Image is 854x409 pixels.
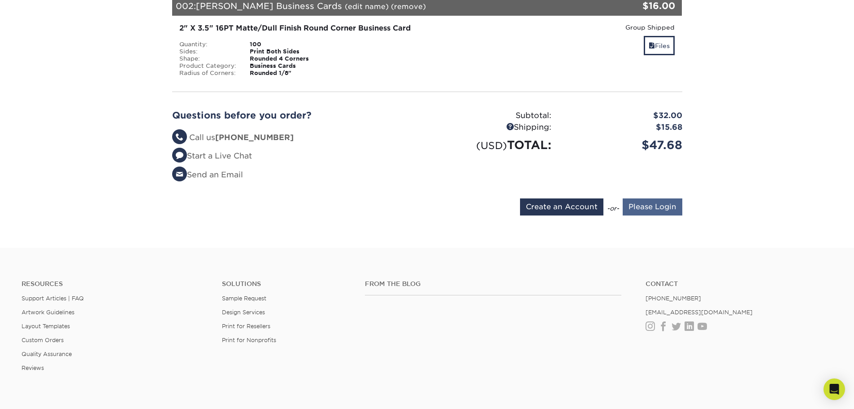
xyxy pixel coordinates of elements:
[427,122,558,133] div: Shipping:
[644,36,675,55] a: Files
[22,323,70,330] a: Layout Templates
[623,198,682,215] input: Please Login
[222,295,266,302] a: Sample Request
[173,41,243,48] div: Quantity:
[173,55,243,62] div: Shape:
[558,122,689,133] div: $15.68
[520,198,603,215] input: Create an Account
[607,205,619,212] em: -or-
[179,23,505,34] div: 2" X 3.5" 16PT Matte/Dull Finish Round Corner Business Card
[646,280,832,288] a: Contact
[22,309,74,316] a: Artwork Guidelines
[173,62,243,70] div: Product Category:
[345,2,389,11] a: (edit name)
[243,41,342,48] div: 100
[196,1,342,11] span: [PERSON_NAME] Business Cards
[427,136,558,154] div: TOTAL:
[427,110,558,122] div: Subtotal:
[243,48,342,55] div: Print Both Sides
[646,309,753,316] a: [EMAIL_ADDRESS][DOMAIN_NAME]
[22,295,84,302] a: Support Articles | FAQ
[646,295,701,302] a: [PHONE_NUMBER]
[222,309,265,316] a: Design Services
[222,323,270,330] a: Print for Resellers
[172,170,243,179] a: Send an Email
[476,140,507,151] small: (USD)
[558,110,689,122] div: $32.00
[391,2,426,11] a: (remove)
[222,337,276,343] a: Print for Nonprofits
[558,136,689,154] div: $47.68
[172,110,420,121] h2: Questions before you order?
[519,23,675,32] div: Group Shipped
[172,132,420,144] li: Call us
[649,42,655,49] span: files
[22,351,72,357] a: Quality Assurance
[172,151,252,160] a: Start a Live Chat
[824,378,845,400] div: Open Intercom Messenger
[22,365,44,371] a: Reviews
[222,280,351,288] h4: Solutions
[243,55,342,62] div: Rounded 4 Corners
[22,280,208,288] h4: Resources
[173,70,243,77] div: Radius of Corners:
[365,280,621,288] h4: From the Blog
[243,62,342,70] div: Business Cards
[173,48,243,55] div: Sides:
[22,337,64,343] a: Custom Orders
[215,133,294,142] strong: [PHONE_NUMBER]
[243,70,342,77] div: Rounded 1/8"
